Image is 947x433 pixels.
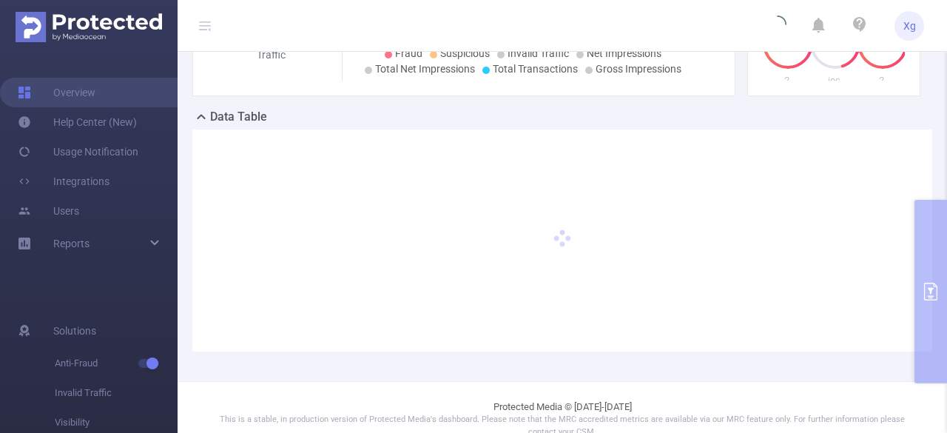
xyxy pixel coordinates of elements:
span: Net Impressions [587,47,661,59]
span: Total Transactions [493,63,578,75]
p: 2 [857,73,905,88]
span: Solutions [53,316,96,346]
span: Gross Impressions [596,63,681,75]
a: Usage Notification [18,137,138,167]
span: Fraud [395,47,422,59]
span: Reports [53,238,90,249]
i: icon: loading [769,16,786,36]
a: Users [18,196,79,226]
span: Invalid Traffic [508,47,569,59]
span: Anti-Fraud [55,349,178,378]
p: 2 [763,73,810,88]
img: Protected Media [16,12,162,42]
p: ios [810,73,857,88]
h2: Data Table [210,108,267,126]
span: Invalid Traffic [55,378,178,408]
span: Xg [903,11,916,41]
a: Integrations [18,167,109,196]
span: Suspicious [440,47,490,59]
a: Reports [53,229,90,258]
a: Overview [18,78,95,107]
span: Total Net Impressions [375,63,475,75]
a: Help Center (New) [18,107,137,137]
